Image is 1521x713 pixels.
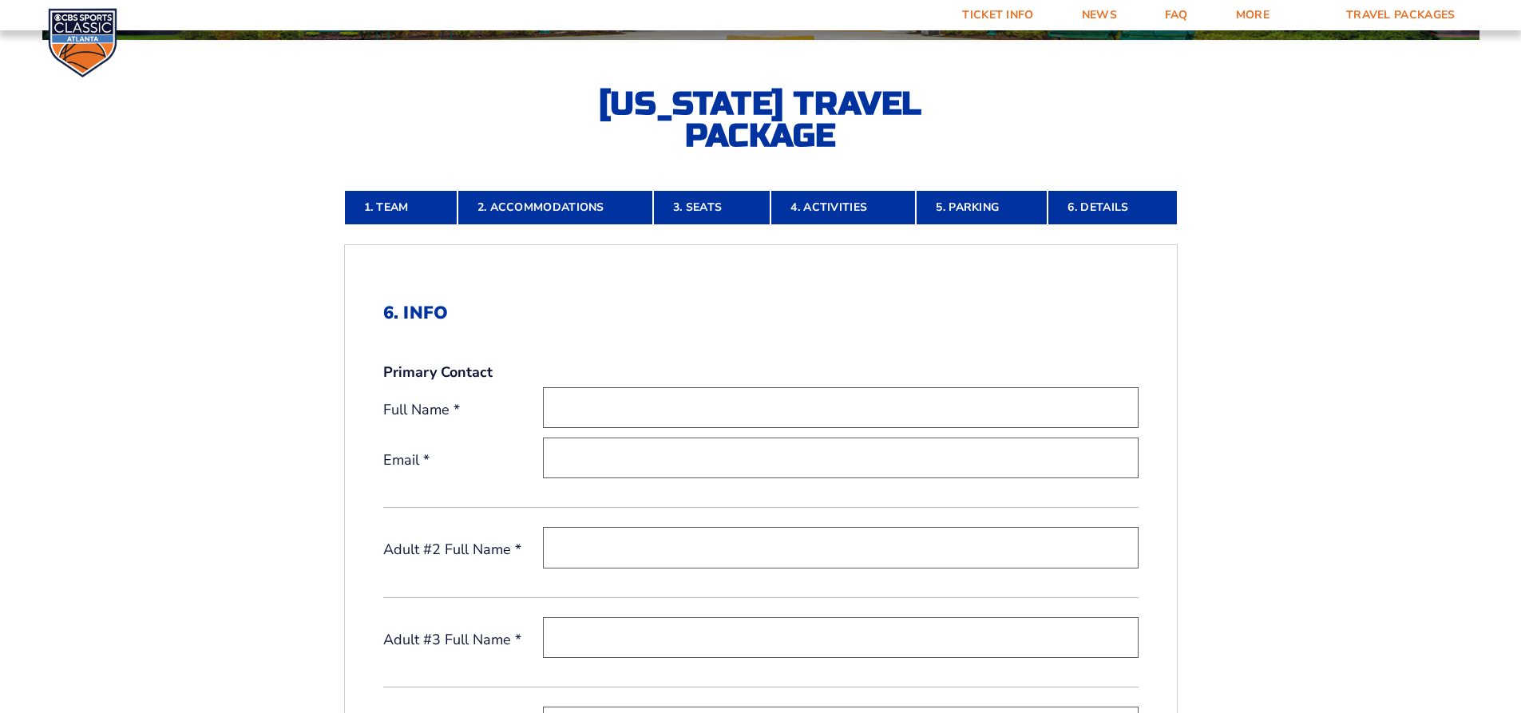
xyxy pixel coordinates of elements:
[48,8,117,77] img: CBS Sports Classic
[585,88,937,152] h2: [US_STATE] Travel Package
[383,450,543,470] label: Email *
[383,303,1139,323] h2: 6. Info
[653,190,770,225] a: 3. Seats
[383,630,543,650] label: Adult #3 Full Name *
[770,190,916,225] a: 4. Activities
[383,400,543,420] label: Full Name *
[383,362,493,382] strong: Primary Contact
[457,190,653,225] a: 2. Accommodations
[383,540,543,560] label: Adult #2 Full Name *
[344,190,457,225] a: 1. Team
[916,190,1048,225] a: 5. Parking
